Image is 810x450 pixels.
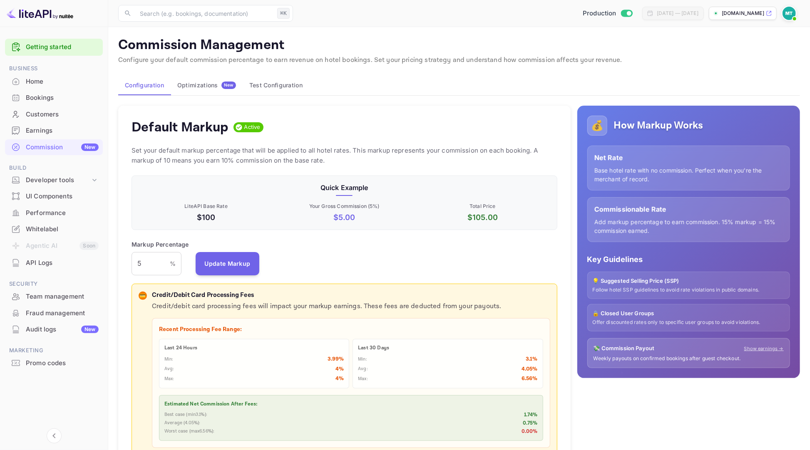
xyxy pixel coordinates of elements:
[26,208,99,218] div: Performance
[132,119,229,136] h4: Default Markup
[47,428,62,443] button: Collapse navigation
[277,8,290,19] div: ⌘K
[358,366,368,373] p: Avg:
[5,289,103,305] div: Team management
[159,325,543,334] p: Recent Processing Fee Range:
[26,359,99,368] div: Promo codes
[132,240,189,249] p: Markup Percentage
[593,287,785,294] p: Follow hotel SSP guidelines to avoid rate violations in public domains.
[415,212,550,223] p: $ 105.00
[139,292,146,299] p: 💳
[5,123,103,139] div: Earnings
[139,183,550,193] p: Quick Example
[81,326,99,333] div: New
[5,90,103,106] div: Bookings
[164,366,174,373] p: Avg:
[26,325,99,334] div: Audit logs
[593,309,785,318] p: 🔒 Closed User Groups
[358,376,368,383] p: Max:
[5,74,103,90] div: Home
[5,163,103,173] span: Build
[523,420,538,427] p: 0.75 %
[657,10,698,17] div: [DATE] — [DATE]
[358,344,537,352] p: Last 30 Days
[152,291,550,300] p: Credit/Debit Card Processing Fees
[135,5,274,22] input: Search (e.g. bookings, documentation)
[522,428,538,435] p: 0.00 %
[5,39,103,56] div: Getting started
[26,309,99,318] div: Fraud management
[164,356,174,363] p: Min:
[277,212,412,223] p: $ 5.00
[196,252,260,275] button: Update Markup
[139,212,273,223] p: $100
[594,218,783,235] p: Add markup percentage to earn commission. 15% markup = 15% commission earned.
[164,411,207,418] p: Best case (min 3.1 %):
[164,428,214,435] p: Worst case (max 6.56 %):
[744,345,784,352] a: Show earnings →
[164,401,538,408] p: Estimated Net Commission After Fees:
[5,90,103,105] a: Bookings
[5,279,103,289] span: Security
[5,305,103,321] div: Fraud management
[415,203,550,210] p: Total Price
[5,139,103,156] div: CommissionNew
[26,42,99,52] a: Getting started
[594,153,783,163] p: Net Rate
[26,110,99,119] div: Customers
[593,319,785,326] p: Offer discounted rates only to specific user groups to avoid violations.
[243,75,309,95] button: Test Configuration
[335,365,344,373] p: 4 %
[5,64,103,73] span: Business
[26,292,99,302] div: Team management
[587,254,790,265] p: Key Guidelines
[614,119,703,132] h5: How Markup Works
[164,376,174,383] p: Max:
[132,252,170,275] input: 0
[5,139,103,155] a: CommissionNew
[170,259,176,268] p: %
[26,258,99,268] div: API Logs
[522,365,538,373] p: 4.05 %
[5,346,103,355] span: Marketing
[594,344,655,353] p: 💸 Commission Payout
[5,255,103,270] a: API Logs
[594,355,784,362] p: Weekly payouts on confirmed bookings after guest checkout.
[5,321,103,337] a: Audit logsNew
[579,9,636,18] div: Switch to Sandbox mode
[5,355,103,371] div: Promo codes
[132,146,557,166] p: Set your default markup percentage that will be applied to all hotel rates. This markup represent...
[26,176,90,185] div: Developer tools
[594,204,783,214] p: Commissionable Rate
[5,188,103,204] a: UI Components
[522,375,538,383] p: 6.56 %
[591,118,604,133] p: 💰
[5,74,103,89] a: Home
[5,205,103,221] div: Performance
[26,192,99,201] div: UI Components
[26,126,99,136] div: Earnings
[5,355,103,371] a: Promo codes
[783,7,796,20] img: Marcin Teodoru
[118,37,800,54] p: Commission Management
[5,106,103,123] div: Customers
[241,123,264,131] span: Active
[5,188,103,205] div: UI Components
[277,203,412,210] p: Your Gross Commission ( 5 %)
[328,355,344,363] p: 3.99 %
[26,93,99,103] div: Bookings
[722,10,764,17] p: [DOMAIN_NAME]
[5,321,103,338] div: Audit logsNew
[177,82,236,89] div: Optimizations
[152,302,550,312] p: Credit/debit card processing fees will impact your markup earnings. These fees are deducted from ...
[526,355,538,363] p: 3.1 %
[5,305,103,321] a: Fraud management
[593,277,785,285] p: 💡 Suggested Selling Price (SSP)
[81,143,99,151] div: New
[164,344,344,352] p: Last 24 Hours
[5,123,103,138] a: Earnings
[164,420,200,427] p: Average ( 4.05 %):
[524,411,538,419] p: 1.74 %
[118,55,800,65] p: Configure your default commission percentage to earn revenue on hotel bookings. Set your pricing ...
[5,221,103,237] div: Whitelabel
